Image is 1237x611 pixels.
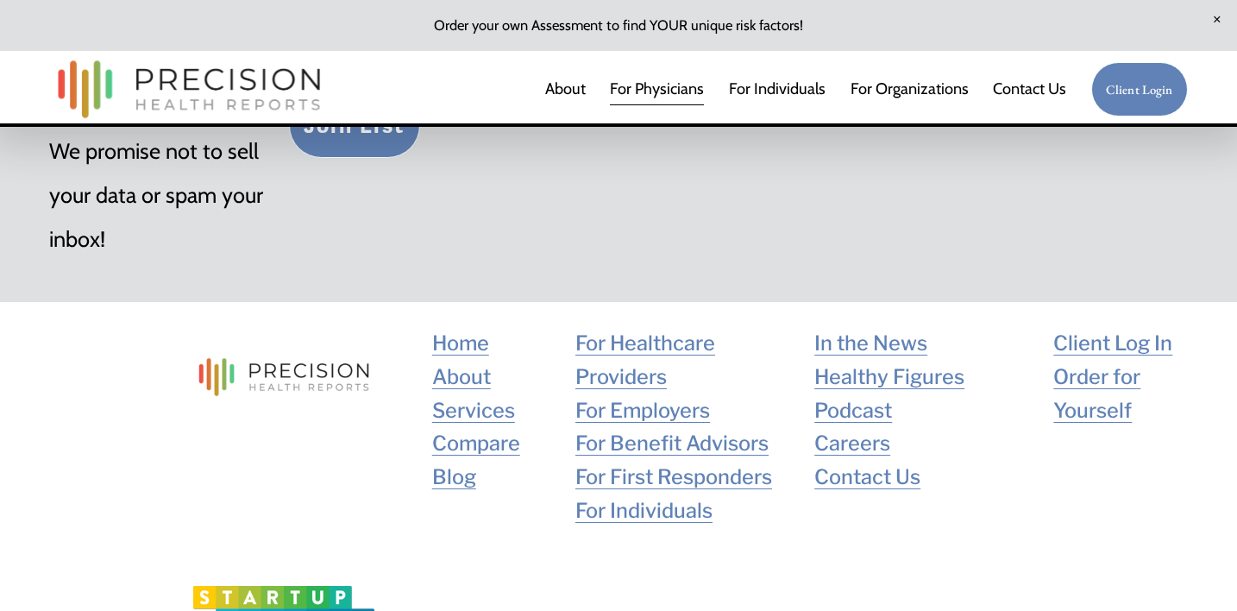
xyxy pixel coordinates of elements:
a: Client Login [1091,62,1188,117]
a: Client Log In [1053,327,1172,361]
a: For Individuals [729,72,826,106]
a: About [432,361,491,394]
a: Compare [432,427,520,461]
a: folder dropdown [851,72,969,106]
img: Precision Health Reports [49,53,329,126]
iframe: Chat Widget [926,390,1237,611]
a: For Employers [575,394,710,428]
a: Contact Us [814,461,920,494]
a: Home [432,327,489,361]
span: For Organizations [851,73,969,104]
a: Contact Us [993,72,1066,106]
a: For First Responders [575,461,772,494]
a: About [545,72,586,106]
a: For Individuals [575,494,713,528]
a: Careers [814,427,890,461]
a: For Healthcare Providers [575,327,805,394]
a: Blog [432,461,476,494]
a: Services [432,394,515,428]
a: Order for Yourself [1053,361,1187,428]
a: Healthy Figures Podcast [814,361,1044,428]
a: In the News [814,327,927,361]
a: For Physicians [610,72,704,106]
a: For Benefit Advisors [575,427,769,461]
